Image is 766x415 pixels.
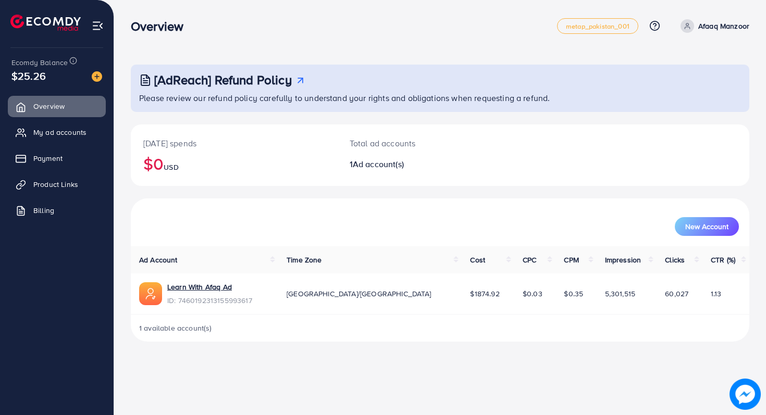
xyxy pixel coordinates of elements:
span: USD [164,162,178,172]
p: Total ad accounts [350,137,479,149]
span: Ad account(s) [353,158,404,170]
span: Impression [605,255,641,265]
h2: 1 [350,159,479,169]
img: ic-ads-acc.e4c84228.svg [139,282,162,305]
span: ID: 7460192313155993617 [167,295,252,306]
span: [GEOGRAPHIC_DATA]/[GEOGRAPHIC_DATA] [287,288,431,299]
span: CPM [564,255,578,265]
a: My ad accounts [8,122,106,143]
span: CTR (%) [711,255,735,265]
img: menu [92,20,104,32]
img: image [92,71,102,82]
span: Clicks [665,255,685,265]
span: 60,027 [665,288,688,299]
a: Billing [8,200,106,221]
img: image [730,379,760,409]
img: logo [10,15,81,31]
span: 5,301,515 [605,288,635,299]
p: [DATE] spends [143,137,325,149]
a: Learn With Afaq Ad [167,282,252,292]
span: Ecomdy Balance [11,57,68,68]
span: 1 available account(s) [139,323,212,333]
span: Payment [33,153,63,164]
span: New Account [685,223,728,230]
span: $25.26 [11,68,46,83]
span: $0.35 [564,288,583,299]
button: New Account [675,217,739,236]
h2: $0 [143,154,325,173]
p: Please review our refund policy carefully to understand your rights and obligations when requesti... [139,92,743,104]
span: CPC [523,255,536,265]
span: Billing [33,205,54,216]
span: Ad Account [139,255,178,265]
h3: [AdReach] Refund Policy [154,72,292,87]
a: Afaaq Manzoor [676,19,749,33]
span: Time Zone [287,255,322,265]
a: Payment [8,148,106,169]
p: Afaaq Manzoor [698,20,749,32]
span: metap_pakistan_001 [566,23,629,30]
a: Overview [8,96,106,117]
a: metap_pakistan_001 [557,18,638,34]
span: Product Links [33,179,78,190]
span: Overview [33,101,65,111]
a: Product Links [8,174,106,195]
span: 1.13 [711,288,722,299]
span: My ad accounts [33,127,87,137]
span: Cost [470,255,485,265]
span: $1874.92 [470,288,499,299]
span: $0.03 [523,288,542,299]
h3: Overview [131,19,192,34]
